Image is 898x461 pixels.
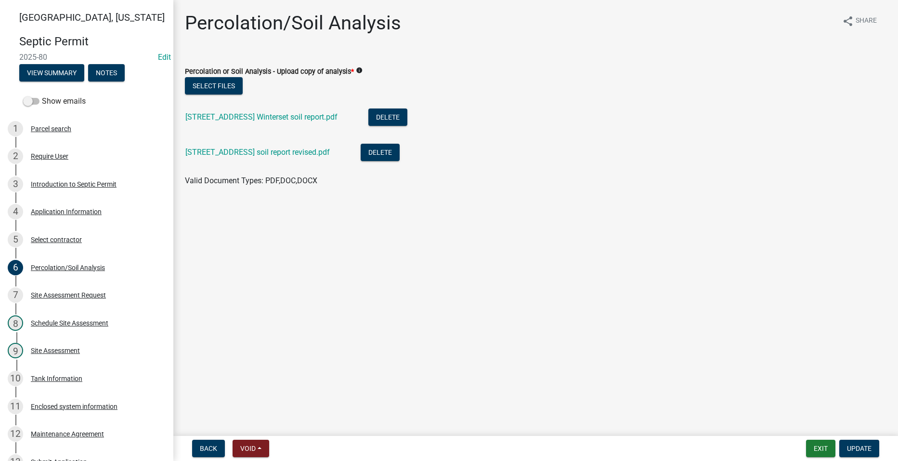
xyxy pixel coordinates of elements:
div: Parcel search [31,125,71,132]
div: 5 [8,232,23,247]
span: Valid Document Types: PDF,DOC,DOCX [185,176,317,185]
h1: Percolation/Soil Analysis [185,12,401,35]
span: 2025-80 [19,53,154,62]
div: 10 [8,371,23,386]
button: Notes [88,64,125,81]
i: share [842,15,854,27]
div: 8 [8,315,23,331]
div: Require User [31,153,68,160]
wm-modal-confirm: Delete Document [361,149,400,158]
label: Show emails [23,95,86,107]
div: 11 [8,399,23,414]
span: Share [856,15,877,27]
wm-modal-confirm: Summary [19,69,84,77]
button: Select files [185,77,243,95]
div: Schedule Site Assessment [31,320,108,326]
span: Back [200,445,217,452]
div: Site Assessment Request [31,292,106,298]
a: Edit [158,53,171,62]
div: Introduction to Septic Permit [31,181,117,188]
i: info [356,67,363,74]
div: Site Assessment [31,347,80,354]
div: Select contractor [31,236,82,243]
span: Void [240,445,256,452]
div: Enclosed system information [31,403,117,410]
button: Back [192,440,225,457]
button: shareShare [834,12,885,30]
div: 6 [8,260,23,275]
div: Application Information [31,208,102,215]
div: 2 [8,149,23,164]
button: Update [839,440,879,457]
button: Void [233,440,269,457]
div: 3 [8,176,23,192]
div: 4 [8,204,23,219]
a: [STREET_ADDRESS] Winterset soil report.pdf [185,112,338,122]
wm-modal-confirm: Edit Application Number [158,53,171,62]
button: View Summary [19,64,84,81]
label: Percolation or Soil Analysis - Upload copy of analysis [185,68,354,75]
button: Exit [806,440,835,457]
a: [STREET_ADDRESS] soil report revised.pdf [185,148,330,157]
wm-modal-confirm: Delete Document [368,113,407,122]
div: 12 [8,426,23,442]
button: Delete [368,108,407,126]
div: Tank Information [31,375,82,382]
div: Percolation/Soil Analysis [31,264,105,271]
div: 9 [8,343,23,358]
button: Delete [361,144,400,161]
wm-modal-confirm: Notes [88,69,125,77]
h4: Septic Permit [19,35,166,49]
div: Maintenance Agreement [31,431,104,437]
span: Update [847,445,872,452]
span: [GEOGRAPHIC_DATA], [US_STATE] [19,12,165,23]
div: 7 [8,287,23,303]
div: 1 [8,121,23,136]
